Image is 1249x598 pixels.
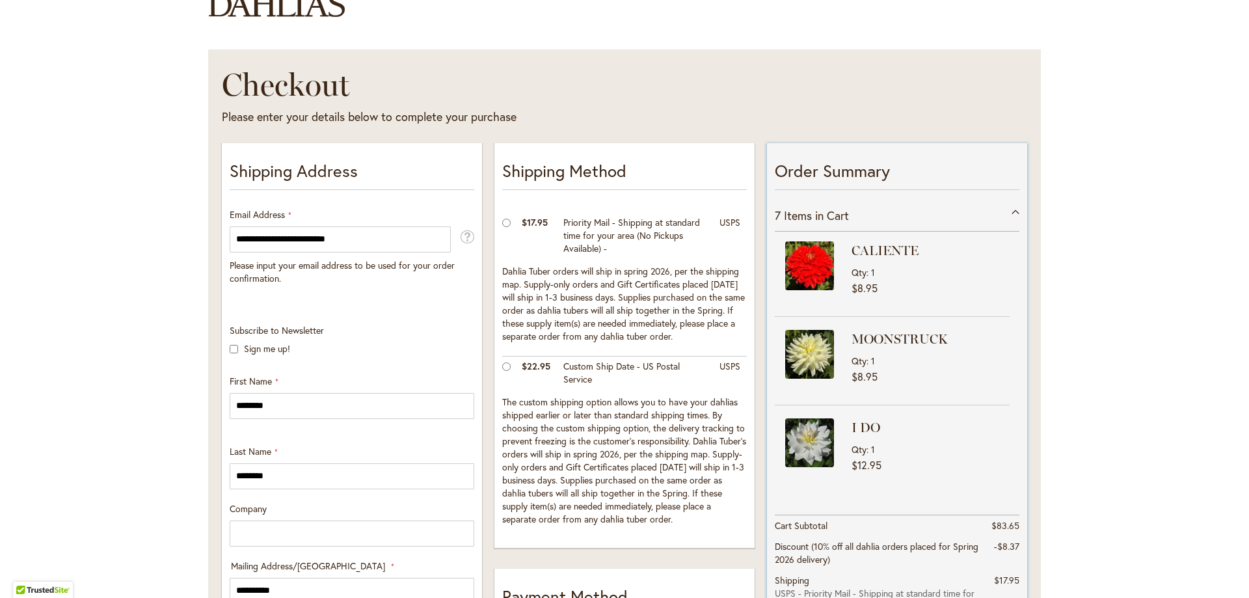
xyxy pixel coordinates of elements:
span: 1 [871,443,875,455]
div: Please enter your details below to complete your purchase [222,109,794,126]
td: USPS [713,356,747,392]
span: Qty [852,266,866,279]
iframe: Launch Accessibility Center [10,552,46,588]
span: $8.95 [852,370,878,383]
p: Shipping Method [502,159,747,190]
td: Priority Mail - Shipping at standard time for your area (No Pickups Available) - [557,213,713,262]
span: 7 [775,208,781,223]
span: Email Address [230,208,285,221]
span: Shipping [775,574,809,586]
span: $83.65 [991,519,1019,532]
span: 1 [871,355,875,367]
span: 1 [871,266,875,279]
td: The custom shipping option allows you to have your dahlias shipped earlier or later than standard... [502,392,747,532]
p: Order Summary [775,159,1019,190]
span: -$8.37 [994,540,1019,552]
label: Sign me up! [244,342,290,355]
span: First Name [230,375,272,387]
span: Mailing Address/[GEOGRAPHIC_DATA] [231,560,385,572]
span: $22.95 [522,360,550,372]
span: Company [230,502,267,515]
strong: MOONSTRUCK [852,330,1006,348]
span: Qty [852,355,866,367]
span: Subscribe to Newsletter [230,324,324,336]
td: USPS [713,213,747,262]
strong: I DO [852,418,1006,437]
th: Cart Subtotal [775,515,982,536]
h1: Checkout [222,65,794,104]
strong: CALIENTE [852,241,1006,260]
span: Items in Cart [784,208,849,223]
img: CALIENTE [785,241,834,290]
span: $12.95 [852,458,881,472]
span: Last Name [230,445,271,457]
span: $17.95 [522,216,548,228]
span: $8.95 [852,281,878,295]
img: MOONSTRUCK [785,330,834,379]
span: Discount (10% off all dahlia orders placed for Spring 2026 delivery) [775,540,978,565]
td: Dahlia Tuber orders will ship in spring 2026, per the shipping map. Supply-only orders and Gift C... [502,262,747,357]
span: Qty [852,443,866,455]
img: I DO [785,418,834,467]
span: $17.95 [994,574,1019,586]
span: Please input your email address to be used for your order confirmation. [230,259,455,284]
p: Shipping Address [230,159,474,190]
td: Custom Ship Date - US Postal Service [557,356,713,392]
